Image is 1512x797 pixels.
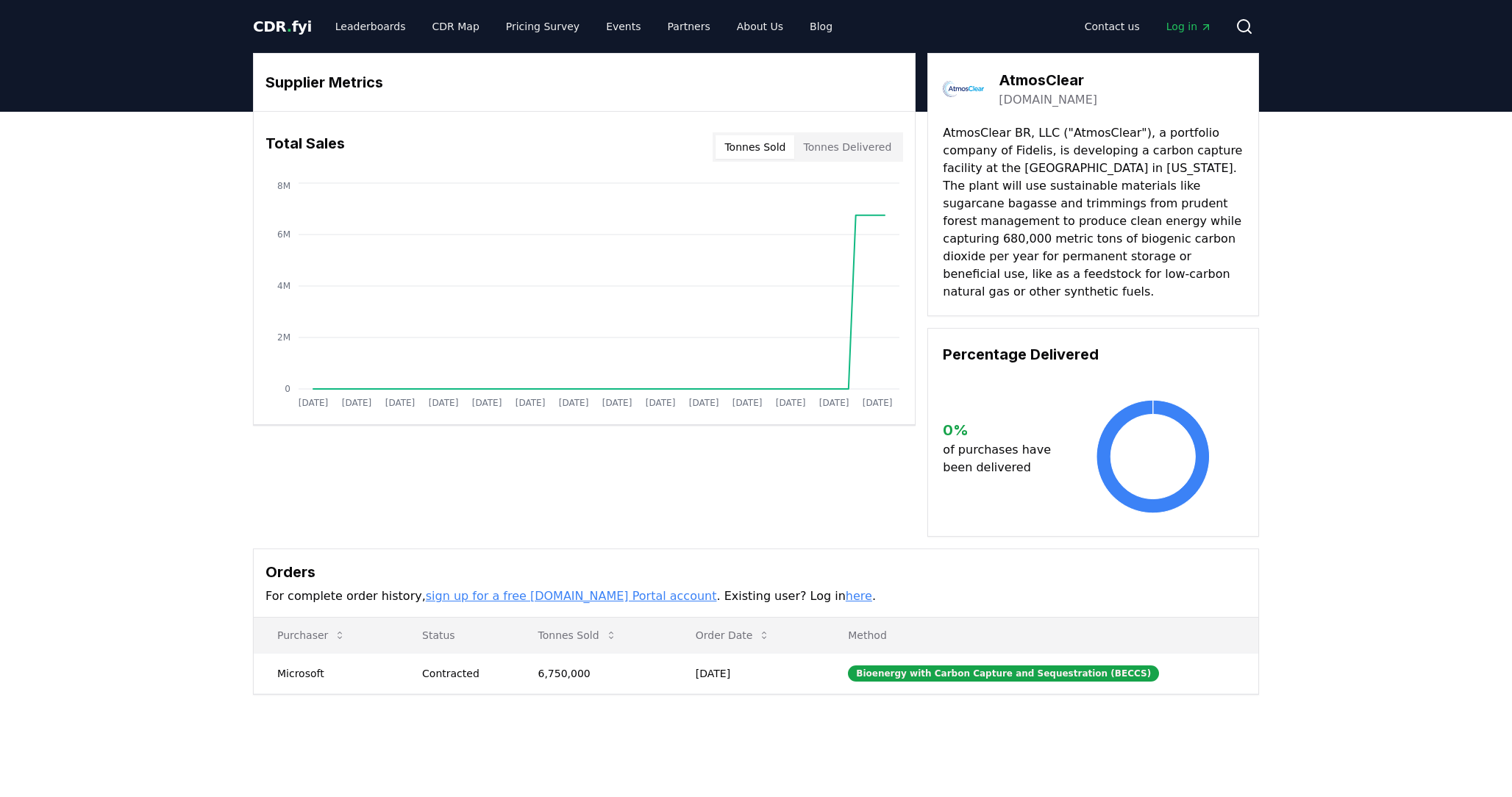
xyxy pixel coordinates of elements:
p: For complete order history, . Existing user? Log in . [265,587,1247,605]
nav: Main [324,13,844,40]
td: Microsoft [254,653,399,693]
tspan: 2M [277,332,290,343]
tspan: [DATE] [429,398,459,408]
div: Contracted [422,666,502,681]
tspan: 0 [285,384,290,394]
tspan: [DATE] [819,398,849,408]
button: Purchaser [265,621,357,650]
h3: AtmosClear [999,69,1097,91]
a: Contact us [1073,13,1152,40]
tspan: [DATE] [689,398,719,408]
a: Log in [1155,13,1224,40]
a: Leaderboards [324,13,418,40]
a: CDR.fyi [253,16,312,37]
a: here [846,589,872,603]
span: Log in [1166,19,1212,34]
tspan: [DATE] [559,398,589,408]
tspan: 4M [277,281,290,291]
tspan: 8M [277,181,290,191]
tspan: [DATE] [342,398,372,408]
tspan: [DATE] [863,398,893,408]
span: . [287,18,292,35]
p: Method [836,628,1247,643]
div: Bioenergy with Carbon Capture and Sequestration (BECCS) [848,665,1159,682]
a: Blog [798,13,844,40]
span: CDR fyi [253,18,312,35]
a: About Us [725,13,795,40]
button: Order Date [684,621,782,650]
a: CDR Map [421,13,491,40]
button: Tonnes Sold [527,621,629,650]
h3: Supplier Metrics [265,71,903,93]
td: [DATE] [672,653,825,693]
h3: Percentage Delivered [943,343,1244,365]
p: AtmosClear BR, LLC ("AtmosClear"), a portfolio company of Fidelis, is developing a carbon capture... [943,124,1244,301]
nav: Main [1073,13,1224,40]
button: Tonnes Sold [716,135,794,159]
a: Events [594,13,652,40]
p: of purchases have been delivered [943,441,1063,476]
tspan: [DATE] [602,398,632,408]
h3: 0 % [943,419,1063,441]
td: 6,750,000 [515,653,672,693]
tspan: [DATE] [385,398,416,408]
tspan: [DATE] [646,398,676,408]
h3: Total Sales [265,132,345,162]
tspan: 6M [277,229,290,240]
button: Tonnes Delivered [794,135,900,159]
a: [DOMAIN_NAME] [999,91,1097,109]
tspan: [DATE] [776,398,806,408]
tspan: [DATE] [732,398,763,408]
tspan: [DATE] [299,398,329,408]
h3: Orders [265,561,1247,583]
img: AtmosClear-logo [943,68,984,110]
tspan: [DATE] [516,398,546,408]
p: Status [410,628,502,643]
a: Pricing Survey [494,13,591,40]
tspan: [DATE] [472,398,502,408]
a: Partners [656,13,722,40]
a: sign up for a free [DOMAIN_NAME] Portal account [426,589,717,603]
